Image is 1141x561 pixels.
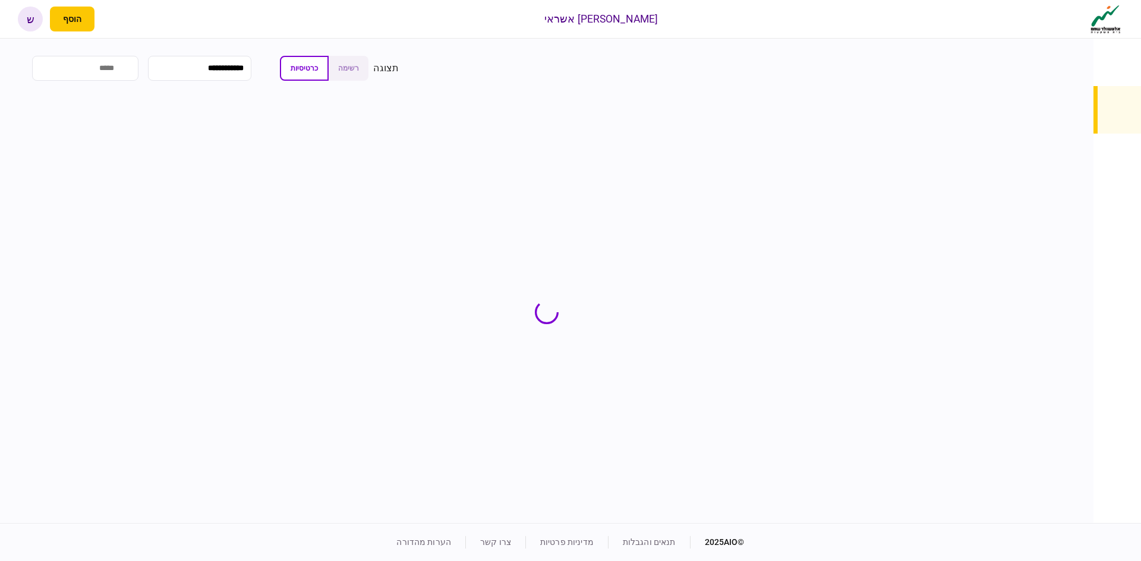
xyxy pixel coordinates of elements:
[102,7,127,31] button: פתח רשימת התראות
[623,537,676,547] a: תנאים והגבלות
[18,7,43,31] button: ש
[544,11,658,27] div: [PERSON_NAME] אשראי
[338,64,359,72] span: רשימה
[373,61,399,75] div: תצוגה
[329,56,368,81] button: רשימה
[50,7,94,31] button: פתח תפריט להוספת לקוח
[480,537,511,547] a: צרו קשר
[291,64,318,72] span: כרטיסיות
[280,56,329,81] button: כרטיסיות
[396,537,451,547] a: הערות מהדורה
[540,537,594,547] a: מדיניות פרטיות
[690,536,745,549] div: © 2025 AIO
[1088,4,1123,34] img: client company logo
